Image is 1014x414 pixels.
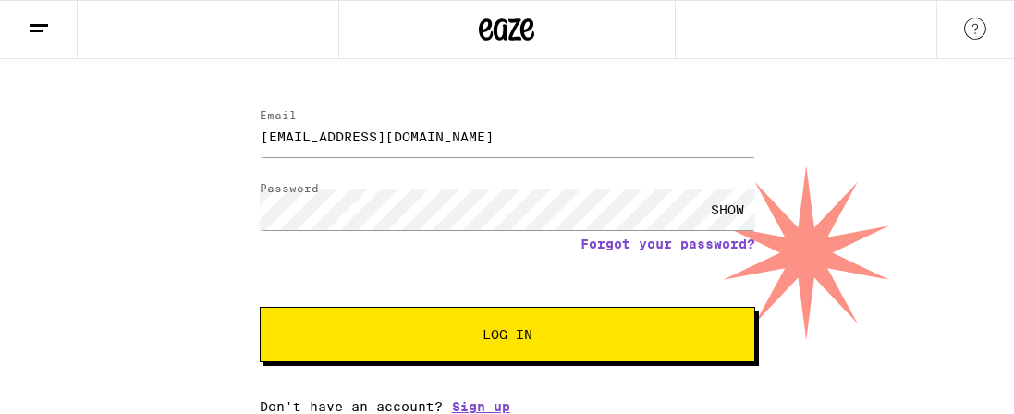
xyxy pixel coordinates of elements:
[260,109,297,121] label: Email
[452,399,510,414] a: Sign up
[580,237,755,251] a: Forgot your password?
[483,328,532,341] span: Log In
[260,182,319,194] label: Password
[700,189,755,230] div: SHOW
[36,13,158,28] span: Hi. Need any help?
[260,116,755,157] input: Email
[260,307,755,362] button: Log In
[260,399,755,414] div: Don't have an account?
